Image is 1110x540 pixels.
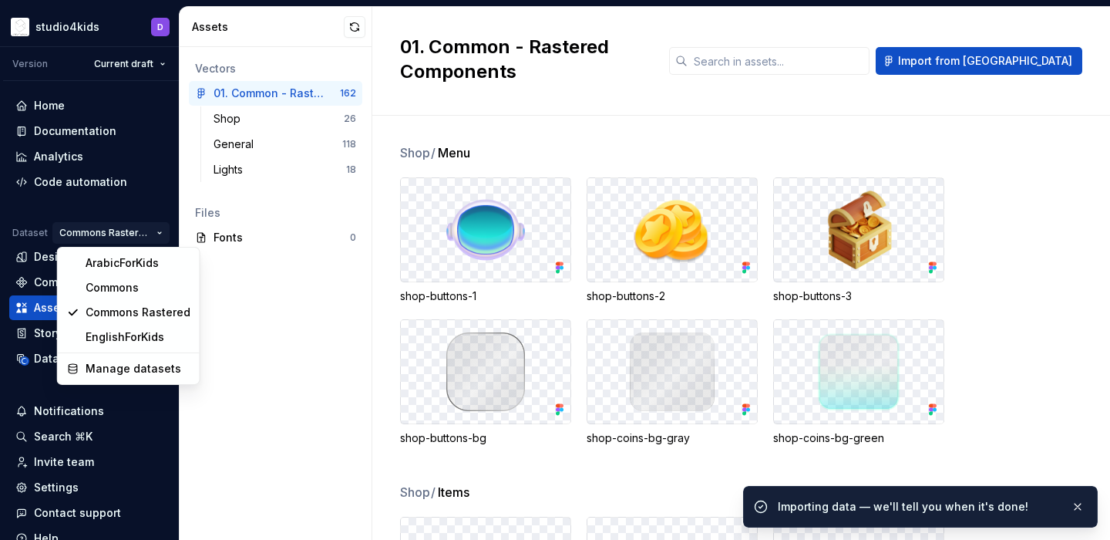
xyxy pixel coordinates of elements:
[61,356,197,381] a: Manage datasets
[778,499,1058,515] div: Importing data — we'll tell you when it's done!
[86,329,190,345] div: EnglishForKids
[86,255,190,271] div: ArabicForKids
[86,361,190,376] div: Manage datasets
[86,280,190,295] div: Commons
[86,305,190,320] div: Commons Rastered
